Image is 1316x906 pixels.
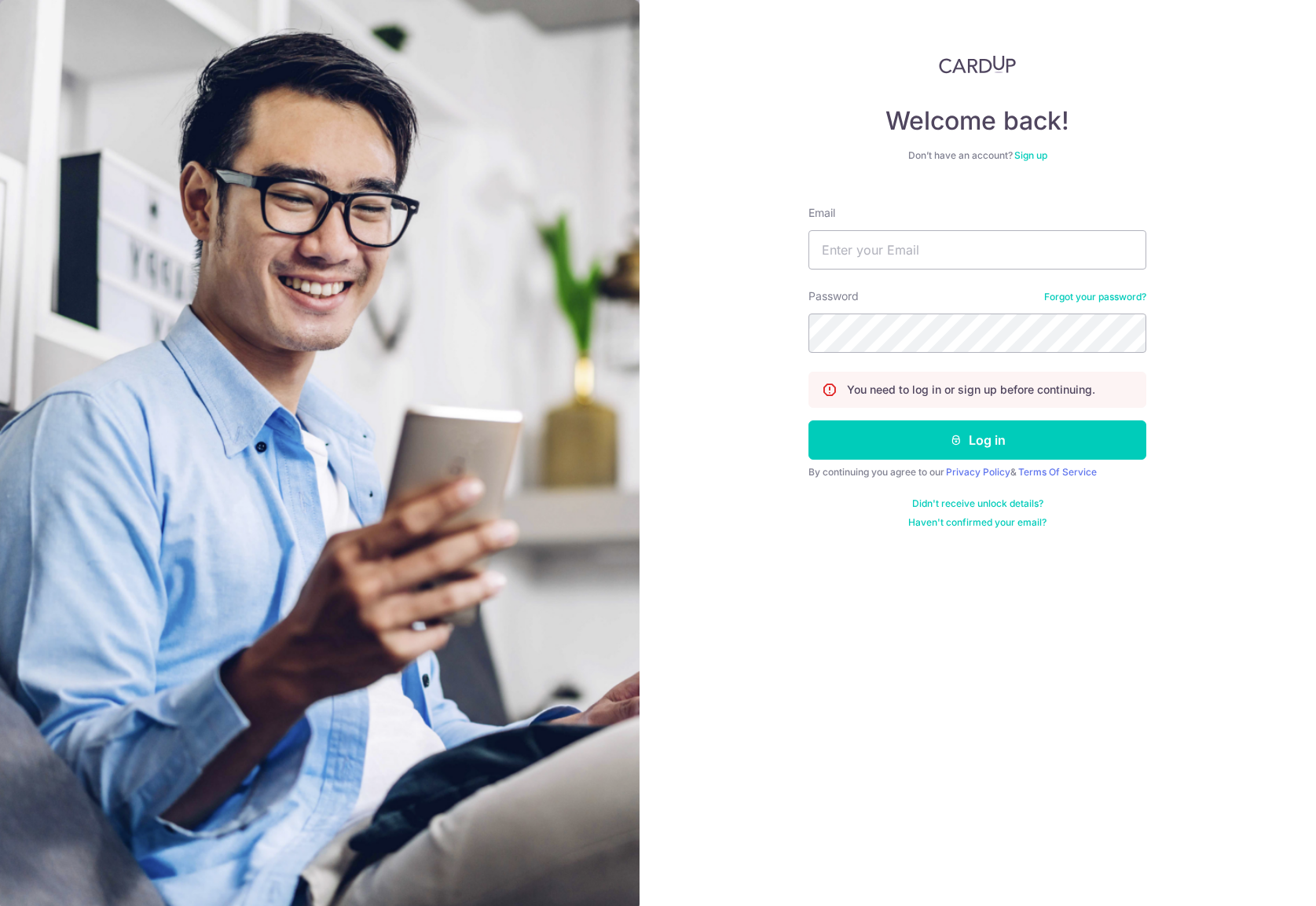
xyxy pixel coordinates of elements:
[1018,466,1097,478] a: Terms Of Service
[908,516,1047,529] a: Haven't confirmed your email?
[939,55,1016,74] img: CardUp Logo
[808,105,1146,137] h4: Welcome back!
[808,420,1146,460] button: Log in
[1014,149,1047,161] a: Sign up
[912,497,1043,510] a: Didn't receive unlock details?
[847,382,1095,398] p: You need to log in or sign up before continuing.
[946,466,1010,478] a: Privacy Policy
[808,230,1146,270] input: Enter your Email
[808,205,835,221] label: Email
[808,288,859,304] label: Password
[1044,291,1146,303] a: Forgot your password?
[808,466,1146,479] div: By continuing you agree to our &
[808,149,1146,162] div: Don’t have an account?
